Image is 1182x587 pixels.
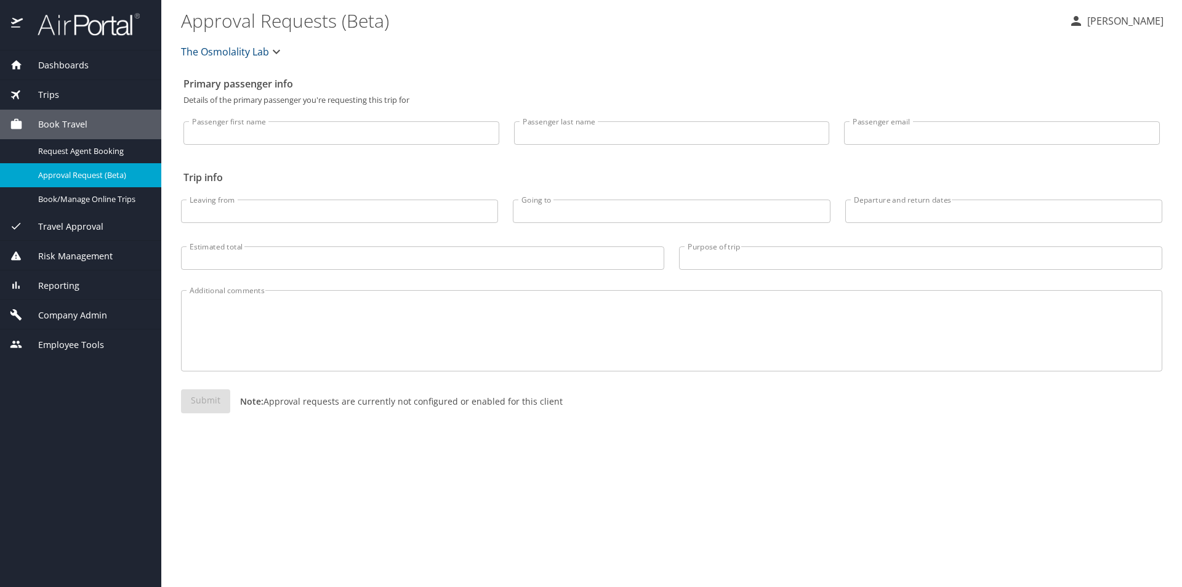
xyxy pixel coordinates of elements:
[181,43,269,60] span: The Osmolality Lab
[38,193,147,205] span: Book/Manage Online Trips
[38,145,147,157] span: Request Agent Booking
[23,249,113,263] span: Risk Management
[176,39,289,64] button: The Osmolality Lab
[24,12,140,36] img: airportal-logo.png
[23,59,89,72] span: Dashboards
[240,395,263,407] strong: Note:
[38,169,147,181] span: Approval Request (Beta)
[23,279,79,293] span: Reporting
[230,395,563,408] p: Approval requests are currently not configured or enabled for this client
[23,220,103,233] span: Travel Approval
[183,96,1160,104] p: Details of the primary passenger you're requesting this trip for
[23,118,87,131] span: Book Travel
[11,12,24,36] img: icon-airportal.png
[183,168,1160,187] h2: Trip info
[23,309,107,322] span: Company Admin
[1064,10,1168,32] button: [PERSON_NAME]
[23,88,59,102] span: Trips
[181,1,1059,39] h1: Approval Requests (Beta)
[23,338,104,352] span: Employee Tools
[1083,14,1164,28] p: [PERSON_NAME]
[183,74,1160,94] h2: Primary passenger info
